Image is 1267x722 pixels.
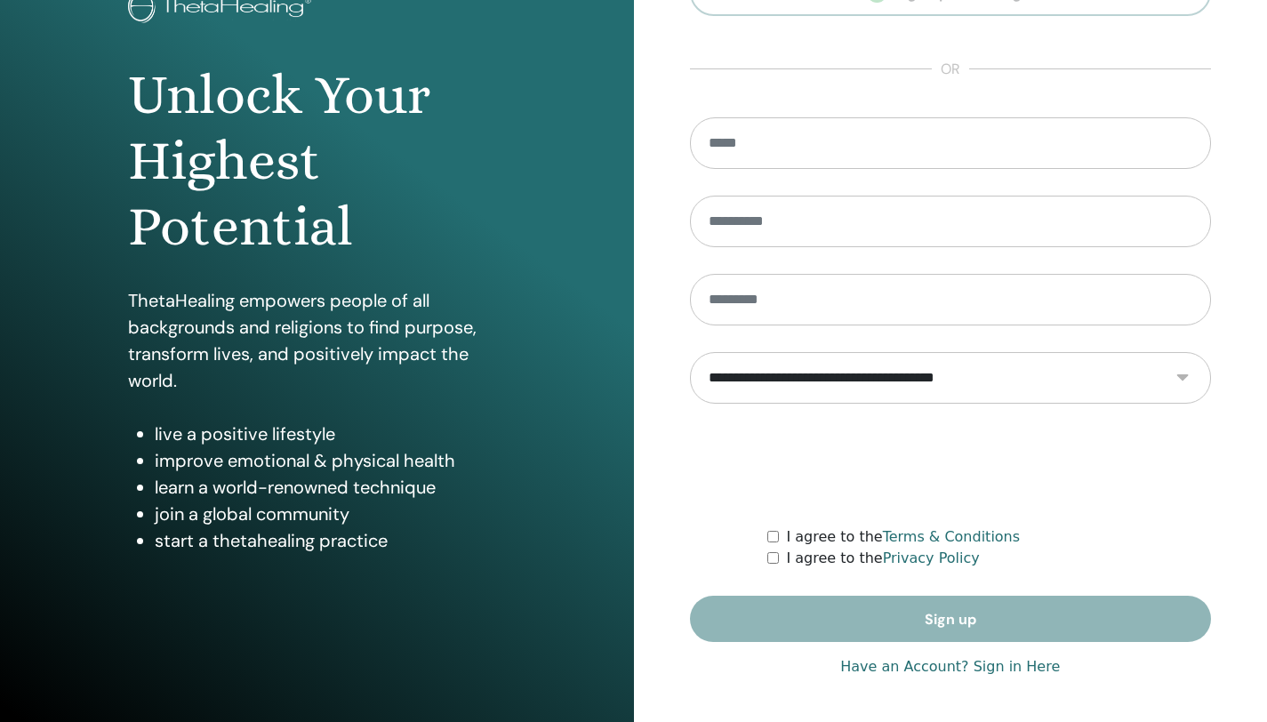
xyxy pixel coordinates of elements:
a: Privacy Policy [883,550,980,566]
a: Terms & Conditions [883,528,1020,545]
p: ThetaHealing empowers people of all backgrounds and religions to find purpose, transform lives, a... [128,287,506,394]
iframe: reCAPTCHA [815,430,1086,500]
li: start a thetahealing practice [155,527,506,554]
label: I agree to the [786,526,1020,548]
span: or [932,59,969,80]
h1: Unlock Your Highest Potential [128,62,506,261]
li: live a positive lifestyle [155,421,506,447]
a: Have an Account? Sign in Here [840,656,1060,678]
li: learn a world-renowned technique [155,474,506,501]
li: improve emotional & physical health [155,447,506,474]
li: join a global community [155,501,506,527]
label: I agree to the [786,548,979,569]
